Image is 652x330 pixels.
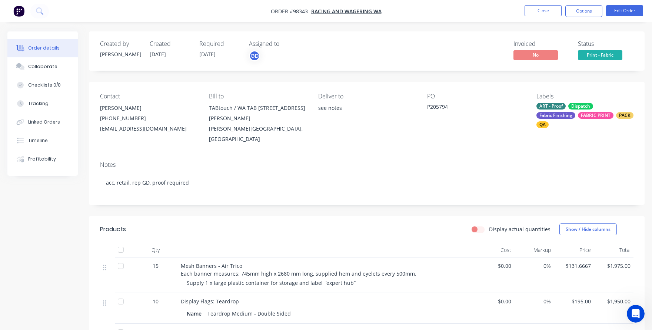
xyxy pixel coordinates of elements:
[7,150,78,168] button: Profitability
[100,171,633,194] div: acc, retail, rep GD, proof required
[204,308,294,319] div: Teardrop Medium - Double Sided
[100,40,141,47] div: Created by
[249,40,323,47] div: Assigned to
[153,297,159,305] span: 10
[565,5,602,17] button: Options
[7,94,78,113] button: Tracking
[7,131,78,150] button: Timeline
[525,5,562,16] button: Close
[153,262,159,270] span: 15
[209,124,306,144] div: [PERSON_NAME][GEOGRAPHIC_DATA], [GEOGRAPHIC_DATA]
[597,297,631,305] span: $1,950.00
[100,103,197,134] div: [PERSON_NAME][PHONE_NUMBER][EMAIL_ADDRESS][DOMAIN_NAME]
[513,50,558,60] span: No
[7,39,78,57] button: Order details
[100,113,197,124] div: [PHONE_NUMBER]
[427,93,524,100] div: PO
[514,243,554,257] div: Markup
[249,50,260,61] button: GD
[578,50,622,61] button: Print - Fabric
[28,100,49,107] div: Tracking
[100,225,126,234] div: Products
[517,297,551,305] span: 0%
[209,93,306,100] div: Bill to
[100,124,197,134] div: [EMAIL_ADDRESS][DOMAIN_NAME]
[477,262,511,270] span: $0.00
[594,243,634,257] div: Total
[477,297,511,305] span: $0.00
[318,93,415,100] div: Deliver to
[150,40,190,47] div: Created
[627,305,645,323] iframe: Intercom live chat
[187,279,356,286] span: Supply 1 x large plastic container for storage and label ‘expert hub”
[536,112,575,119] div: Fabric Finishing
[517,262,551,270] span: 0%
[181,298,239,305] span: Display Flags: Teardrop
[199,51,216,58] span: [DATE]
[568,103,593,110] div: Dispatch
[318,103,415,127] div: see notes
[271,8,311,15] span: Order #98343 -
[100,50,141,58] div: [PERSON_NAME]
[13,6,24,17] img: Factory
[209,103,306,144] div: TABtouch / WA TAB [STREET_ADDRESS][PERSON_NAME][PERSON_NAME][GEOGRAPHIC_DATA], [GEOGRAPHIC_DATA]
[513,40,569,47] div: Invoiced
[489,225,550,233] label: Display actual quantities
[199,40,240,47] div: Required
[7,113,78,131] button: Linked Orders
[554,243,594,257] div: Price
[100,103,197,113] div: [PERSON_NAME]
[28,156,56,162] div: Profitability
[181,262,416,277] span: Mesh Banners - Air Trico Each banner measures: 745mm high x 2680 mm long, supplied hem and eyelet...
[616,112,633,119] div: PACK
[133,243,178,257] div: Qty
[318,103,415,113] div: see notes
[7,57,78,76] button: Collaborate
[557,262,591,270] span: $131.6667
[427,103,520,113] div: P205794
[187,308,204,319] div: Name
[578,40,633,47] div: Status
[150,51,166,58] span: [DATE]
[209,103,306,124] div: TABtouch / WA TAB [STREET_ADDRESS][PERSON_NAME]
[536,93,633,100] div: Labels
[7,76,78,94] button: Checklists 0/0
[578,50,622,60] span: Print - Fabric
[311,8,382,15] a: Racing and Wagering WA
[28,82,61,88] div: Checklists 0/0
[578,112,613,119] div: FABRIC PRINT
[100,161,633,168] div: Notes
[536,121,549,128] div: QA
[28,45,60,51] div: Order details
[28,119,60,125] div: Linked Orders
[559,223,617,235] button: Show / Hide columns
[100,93,197,100] div: Contact
[28,137,48,144] div: Timeline
[597,262,631,270] span: $1,975.00
[474,243,514,257] div: Cost
[536,103,566,110] div: ART - Proof
[557,297,591,305] span: $195.00
[606,5,643,16] button: Edit Order
[28,63,57,70] div: Collaborate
